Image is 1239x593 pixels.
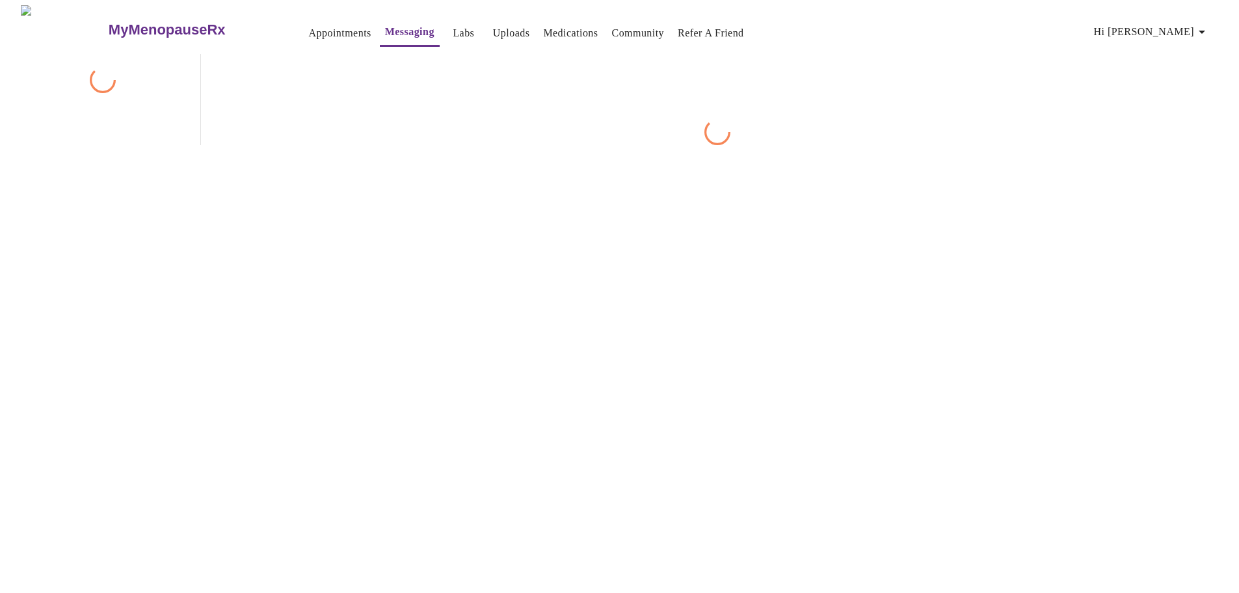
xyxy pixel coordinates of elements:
[385,23,434,41] a: Messaging
[493,24,530,42] a: Uploads
[607,20,670,46] button: Community
[488,20,535,46] button: Uploads
[1089,19,1215,45] button: Hi [PERSON_NAME]
[309,24,371,42] a: Appointments
[538,20,603,46] button: Medications
[678,24,744,42] a: Refer a Friend
[443,20,485,46] button: Labs
[304,20,377,46] button: Appointments
[673,20,749,46] button: Refer a Friend
[109,21,226,38] h3: MyMenopauseRx
[21,5,107,54] img: MyMenopauseRx Logo
[107,7,277,53] a: MyMenopauseRx
[380,19,440,47] button: Messaging
[1094,23,1210,41] span: Hi [PERSON_NAME]
[543,24,598,42] a: Medications
[453,24,474,42] a: Labs
[612,24,665,42] a: Community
